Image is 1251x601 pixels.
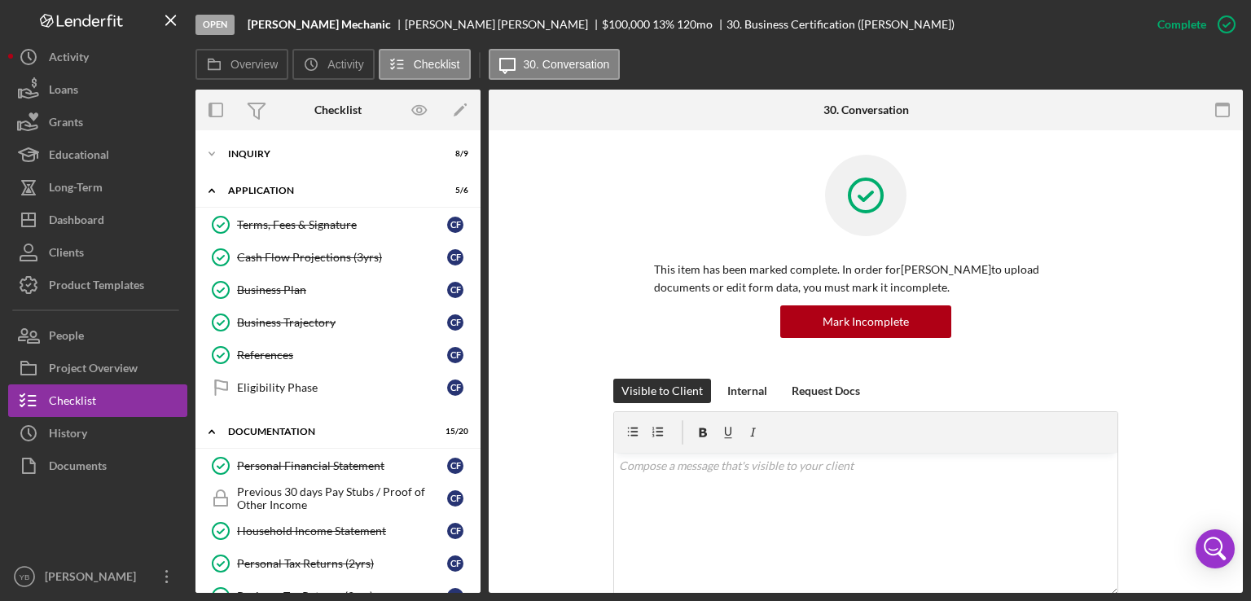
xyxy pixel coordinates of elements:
button: Internal [719,379,775,403]
div: Educational [49,138,109,175]
div: History [49,417,87,454]
div: Dashboard [49,204,104,240]
button: YB[PERSON_NAME] [8,560,187,593]
a: Previous 30 days Pay Stubs / Proof of Other IncomeCF [204,482,472,515]
div: 8 / 9 [439,149,468,159]
div: Mark Incomplete [823,305,909,338]
a: Terms, Fees & SignatureCF [204,208,472,241]
div: Documents [49,450,107,486]
button: Project Overview [8,352,187,384]
a: Household Income StatementCF [204,515,472,547]
button: Activity [8,41,187,73]
div: Open Intercom Messenger [1196,529,1235,568]
div: C F [447,282,463,298]
div: Checklist [314,103,362,116]
a: Eligibility PhaseCF [204,371,472,404]
b: [PERSON_NAME] Mechanic [248,18,391,31]
button: Long-Term [8,171,187,204]
div: Request Docs [792,379,860,403]
div: Household Income Statement [237,524,447,537]
button: Checklist [8,384,187,417]
a: Business TrajectoryCF [204,306,472,339]
div: C F [447,347,463,363]
a: ReferencesCF [204,339,472,371]
button: History [8,417,187,450]
div: C F [447,490,463,507]
button: Overview [195,49,288,80]
button: Request Docs [784,379,868,403]
div: Activity [49,41,89,77]
button: Checklist [379,49,471,80]
button: Dashboard [8,204,187,236]
button: Grants [8,106,187,138]
div: Business Plan [237,283,447,296]
div: 120 mo [677,18,713,31]
button: Clients [8,236,187,269]
div: C F [447,523,463,539]
div: C F [447,249,463,265]
div: Eligibility Phase [237,381,447,394]
div: 15 / 20 [439,427,468,436]
div: Terms, Fees & Signature [237,218,447,231]
div: 13 % [652,18,674,31]
text: YB [20,572,30,581]
div: Previous 30 days Pay Stubs / Proof of Other Income [237,485,447,511]
a: Cash Flow Projections (3yrs)CF [204,241,472,274]
label: 30. Conversation [524,58,610,71]
button: Visible to Client [613,379,711,403]
a: Personal Financial StatementCF [204,450,472,482]
div: References [237,349,447,362]
div: Checklist [49,384,96,421]
span: $100,000 [602,17,650,31]
button: Mark Incomplete [780,305,951,338]
button: Loans [8,73,187,106]
div: Product Templates [49,269,144,305]
div: C F [447,555,463,572]
div: 30. Conversation [823,103,909,116]
div: Long-Term [49,171,103,208]
label: Overview [230,58,278,71]
div: Cash Flow Projections (3yrs) [237,251,447,264]
div: Application [228,186,428,195]
div: C F [447,314,463,331]
p: This item has been marked complete. In order for [PERSON_NAME] to upload documents or edit form d... [654,261,1078,297]
div: Personal Financial Statement [237,459,447,472]
label: Activity [327,58,363,71]
button: Documents [8,450,187,482]
button: 30. Conversation [489,49,621,80]
div: Project Overview [49,352,138,388]
div: Clients [49,236,84,273]
div: Visible to Client [621,379,703,403]
div: Documentation [228,427,428,436]
button: Educational [8,138,187,171]
button: People [8,319,187,352]
button: Activity [292,49,374,80]
div: Grants [49,106,83,143]
label: Checklist [414,58,460,71]
div: People [49,319,84,356]
div: Internal [727,379,767,403]
a: Business PlanCF [204,274,472,306]
div: Business Trajectory [237,316,447,329]
div: Personal Tax Returns (2yrs) [237,557,447,570]
div: C F [447,379,463,396]
button: Product Templates [8,269,187,301]
div: 5 / 6 [439,186,468,195]
button: Complete [1141,8,1243,41]
div: C F [447,458,463,474]
div: Open [195,15,235,35]
a: Personal Tax Returns (2yrs)CF [204,547,472,580]
div: 30. Business Certification ([PERSON_NAME]) [726,18,955,31]
div: Inquiry [228,149,428,159]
